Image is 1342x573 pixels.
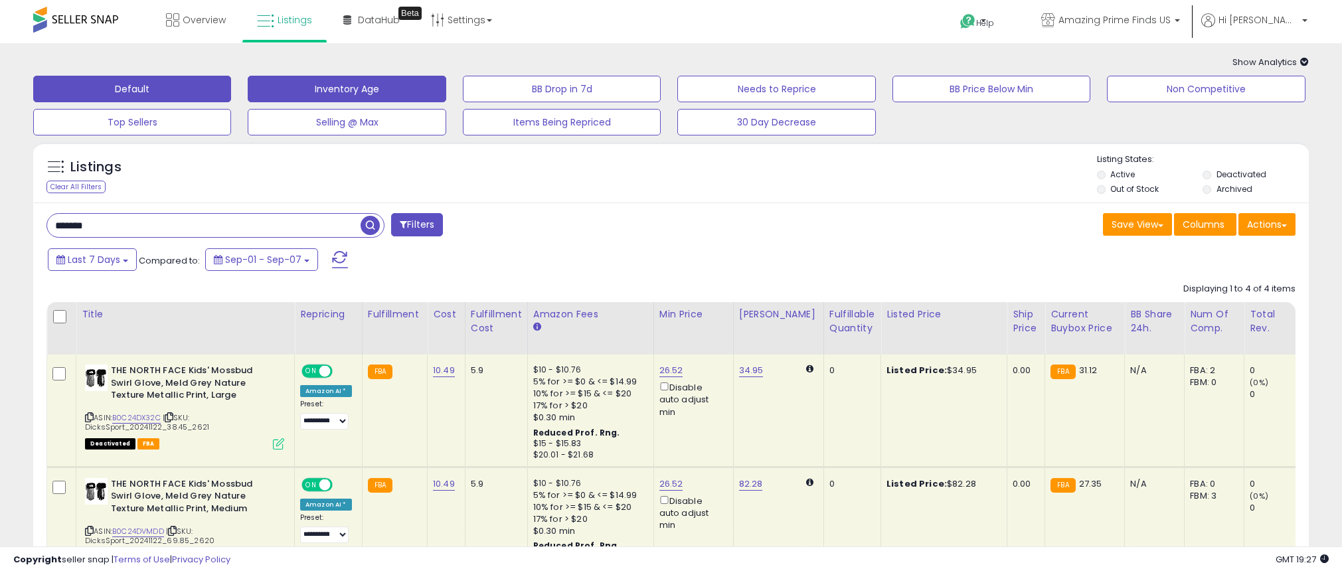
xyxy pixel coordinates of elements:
[829,365,871,376] div: 0
[463,109,661,135] button: Items Being Repriced
[68,253,120,266] span: Last 7 Days
[659,380,723,418] div: Disable auto adjust min
[1183,283,1296,295] div: Displaying 1 to 4 of 4 items
[1216,183,1252,195] label: Archived
[677,109,875,135] button: 30 Day Decrease
[1183,218,1224,231] span: Columns
[533,489,643,501] div: 5% for >= $0 & <= $14.99
[368,307,422,321] div: Fulfillment
[331,366,352,377] span: OFF
[1238,213,1296,236] button: Actions
[391,213,443,236] button: Filters
[33,109,231,135] button: Top Sellers
[739,364,764,377] a: 34.95
[368,478,392,493] small: FBA
[278,13,312,27] span: Listings
[471,478,517,490] div: 5.9
[976,17,994,29] span: Help
[300,513,352,543] div: Preset:
[85,365,108,391] img: 41rhusiDOmL._SL40_.jpg
[829,478,871,490] div: 0
[112,412,161,424] a: B0C24DX32C
[533,513,643,525] div: 17% for > $20
[1190,478,1234,490] div: FBA: 0
[533,478,643,489] div: $10 - $10.76
[1050,307,1119,335] div: Current Buybox Price
[533,388,643,400] div: 10% for >= $15 & <= $20
[533,525,643,537] div: $0.30 min
[1130,478,1174,490] div: N/A
[533,438,643,450] div: $15 - $15.83
[886,365,997,376] div: $34.95
[183,13,226,27] span: Overview
[13,553,62,566] strong: Copyright
[398,7,422,20] div: Tooltip anchor
[1013,307,1039,335] div: Ship Price
[1174,213,1236,236] button: Columns
[886,478,997,490] div: $82.28
[950,3,1020,43] a: Help
[248,76,446,102] button: Inventory Age
[960,13,976,30] i: Get Help
[139,254,200,267] span: Compared to:
[1190,376,1234,388] div: FBM: 0
[1250,478,1303,490] div: 0
[300,499,352,511] div: Amazon AI *
[533,376,643,388] div: 5% for >= $0 & <= $14.99
[331,479,352,491] span: OFF
[659,364,683,377] a: 26.52
[205,248,318,271] button: Sep-01 - Sep-07
[533,307,648,321] div: Amazon Fees
[1250,307,1298,335] div: Total Rev.
[1103,213,1172,236] button: Save View
[368,365,392,379] small: FBA
[433,364,455,377] a: 10.49
[33,76,231,102] button: Default
[886,307,1001,321] div: Listed Price
[533,450,643,461] div: $20.01 - $21.68
[533,365,643,376] div: $10 - $10.76
[137,438,160,450] span: FBA
[1107,76,1305,102] button: Non Competitive
[829,307,875,335] div: Fulfillable Quantity
[112,526,164,537] a: B0C24DVMDD
[1079,364,1098,376] span: 31.12
[111,478,272,519] b: THE NORTH FACE Kids' Mossbud Swirl Glove, Meld Grey Nature Texture Metallic Print, Medium
[1097,153,1309,166] p: Listing States:
[1250,388,1303,400] div: 0
[471,365,517,376] div: 5.9
[471,307,522,335] div: Fulfillment Cost
[433,307,460,321] div: Cost
[533,321,541,333] small: Amazon Fees.
[659,477,683,491] a: 26.52
[533,427,620,438] b: Reduced Prof. Rng.
[1050,365,1075,379] small: FBA
[892,76,1090,102] button: BB Price Below Min
[172,553,230,566] a: Privacy Policy
[1050,478,1075,493] small: FBA
[433,477,455,491] a: 10.49
[114,553,170,566] a: Terms of Use
[1110,169,1135,180] label: Active
[739,307,818,321] div: [PERSON_NAME]
[48,248,137,271] button: Last 7 Days
[1250,491,1268,501] small: (0%)
[85,478,284,562] div: ASIN:
[1216,169,1266,180] label: Deactivated
[1013,365,1035,376] div: 0.00
[300,307,357,321] div: Repricing
[13,554,230,566] div: seller snap | |
[85,412,209,432] span: | SKU: DicksSport_20241122_38.45_2621
[85,365,284,448] div: ASIN:
[303,479,319,491] span: ON
[1218,13,1298,27] span: Hi [PERSON_NAME]
[1013,478,1035,490] div: 0.00
[300,385,352,397] div: Amazon AI *
[1079,477,1102,490] span: 27.35
[1190,365,1234,376] div: FBA: 2
[303,366,319,377] span: ON
[886,477,947,490] b: Listed Price:
[1130,307,1179,335] div: BB Share 24h.
[1130,365,1174,376] div: N/A
[1250,502,1303,514] div: 0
